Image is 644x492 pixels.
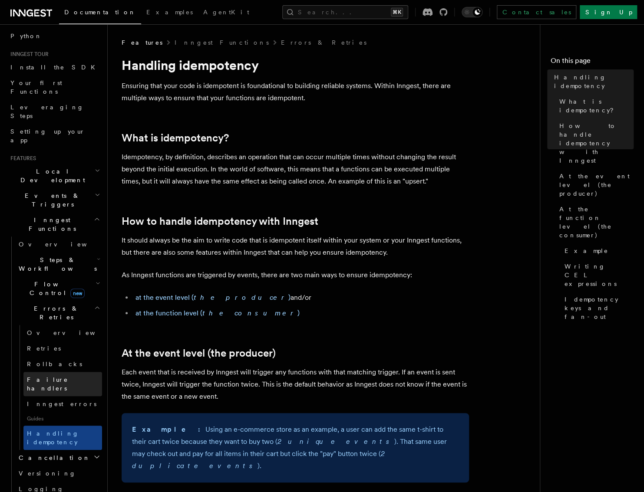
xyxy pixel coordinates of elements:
a: Inngest errors [23,396,102,412]
span: Idempotency keys and fan-out [565,295,634,321]
span: Retries [27,345,61,352]
span: Inngest Functions [7,216,94,233]
span: How to handle idempotency with Inngest [559,121,634,165]
a: How to handle idempotency with Inngest [556,118,634,168]
span: Guides [23,412,102,426]
a: Failure handlers [23,372,102,396]
a: Versioning [15,466,102,481]
button: Events & Triggers [7,188,102,212]
a: Examples [141,3,198,23]
a: at the function level (the consumer) [135,309,300,317]
span: Events & Triggers [7,191,95,209]
button: Errors & Retries [15,301,102,325]
span: Features [122,38,162,47]
a: Example [561,243,634,259]
span: At the event level (the producer) [559,172,634,198]
a: How to handle idempotency with Inngest [122,215,318,227]
span: Errors & Retries [15,304,94,321]
span: Overview [27,329,116,336]
em: the producer [194,293,288,302]
a: Contact sales [497,5,576,19]
span: Your first Functions [10,79,62,95]
span: Cancellation [15,453,90,462]
span: Writing CEL expressions [565,262,634,288]
span: Examples [146,9,193,16]
button: Steps & Workflows [15,252,102,276]
a: Overview [23,325,102,341]
a: Errors & Retries [281,38,367,47]
p: Using an e-commerce store as an example, a user can add the same t-shirt to their cart twice beca... [132,423,459,472]
a: Install the SDK [7,59,102,75]
span: Documentation [64,9,136,16]
em: the consumer [202,309,297,317]
span: Features [7,155,36,162]
button: Local Development [7,164,102,188]
span: Handling idempotency [27,430,79,446]
a: What is idempotency? [122,132,229,144]
span: Flow Control [15,280,96,297]
a: Handling idempotency [551,69,634,94]
span: Overview [19,241,108,248]
a: What is idempotency? [556,94,634,118]
a: Idempotency keys and fan-out [561,292,634,325]
p: It should always be the aim to write code that is idempotent itself within your system or your In... [122,234,469,259]
p: As Inngest functions are triggered by events, there are two main ways to ensure idempotency: [122,269,469,281]
h1: Handling idempotency [122,57,469,73]
span: Handling idempotency [554,73,634,90]
div: Errors & Retries [15,325,102,450]
button: Search...⌘K [282,5,408,19]
span: Local Development [7,167,95,184]
span: Versioning [19,470,76,477]
span: Inngest tour [7,51,49,58]
a: At the event level (the producer) [556,168,634,201]
a: at the event level (the producer) [135,293,291,302]
span: Setting up your app [10,128,85,144]
a: Setting up your app [7,124,102,148]
span: Rollbacks [27,361,82,367]
button: Toggle dark mode [462,7,482,17]
a: Rollbacks [23,356,102,372]
p: Idempotency, by definition, describes an operation that can occur multiple times without changing... [122,151,469,187]
span: new [70,289,85,298]
span: Example [565,246,608,255]
span: What is idempotency? [559,97,634,115]
button: Cancellation [15,450,102,466]
p: Each event that is received by Inngest will trigger any functions with that matching trigger. If ... [122,366,469,403]
span: Inngest errors [27,400,96,407]
a: Writing CEL expressions [561,259,634,292]
button: Inngest Functions [7,212,102,236]
a: Leveraging Steps [7,99,102,124]
kbd: ⌘K [391,8,403,16]
a: AgentKit [198,3,254,23]
span: AgentKit [203,9,249,16]
span: Install the SDK [10,64,100,71]
span: Leveraging Steps [10,104,84,119]
span: Python [10,33,42,39]
a: Handling idempotency [23,426,102,450]
a: At the function level (the consumer) [556,201,634,243]
span: Steps & Workflows [15,256,97,273]
strong: Example: [132,425,205,433]
span: At the function level (the consumer) [559,205,634,239]
a: Python [7,28,102,44]
h4: On this page [551,56,634,69]
a: Overview [15,236,102,252]
a: Sign Up [580,5,637,19]
p: Ensuring that your code is idempotent is foundational to building reliable systems. Within Innges... [122,80,469,104]
a: Retries [23,341,102,356]
a: Inngest Functions [175,38,269,47]
a: At the event level (the producer) [122,347,276,359]
a: Documentation [59,3,141,24]
a: Your first Functions [7,75,102,99]
em: 2 unique events [277,437,394,446]
span: Failure handlers [27,376,68,392]
button: Flow Controlnew [15,276,102,301]
li: and/or [133,292,469,304]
